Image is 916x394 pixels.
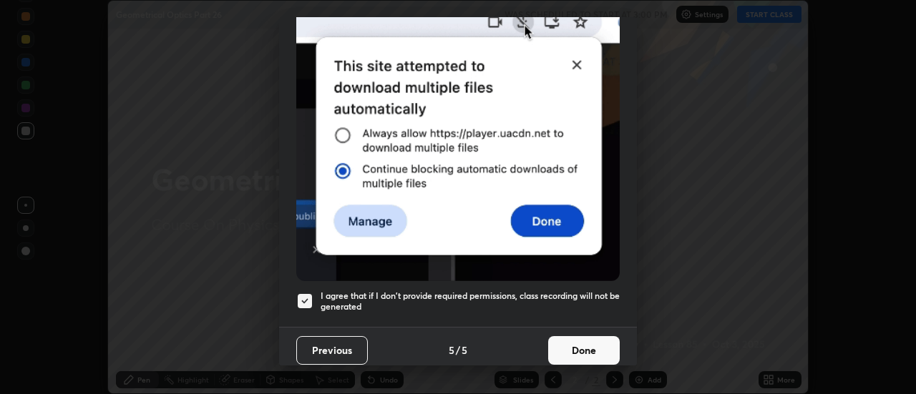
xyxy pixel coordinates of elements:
button: Previous [296,336,368,365]
h4: / [456,343,460,358]
h5: I agree that if I don't provide required permissions, class recording will not be generated [321,290,620,312]
h4: 5 [462,343,467,358]
button: Done [548,336,620,365]
h4: 5 [449,343,454,358]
